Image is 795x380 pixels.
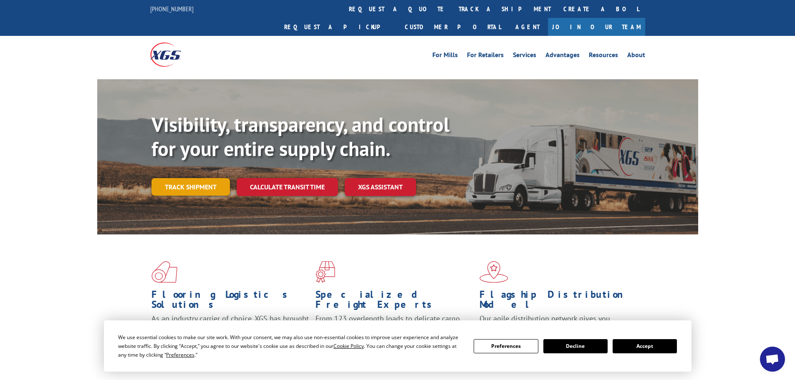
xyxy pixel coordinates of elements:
img: xgs-icon-flagship-distribution-model-red [480,261,508,283]
div: We use essential cookies to make our site work. With your consent, we may also use non-essential ... [118,333,464,359]
div: Cookie Consent Prompt [104,320,692,372]
span: Preferences [166,351,194,358]
a: Calculate transit time [237,178,338,196]
a: For Retailers [467,52,504,61]
button: Preferences [474,339,538,353]
a: About [627,52,645,61]
span: Our agile distribution network gives you nationwide inventory management on demand. [480,314,633,333]
p: From 123 overlength loads to delicate cargo, our experienced staff knows the best way to move you... [315,314,473,351]
span: As an industry carrier of choice, XGS has brought innovation and dedication to flooring logistics... [151,314,309,343]
a: [PHONE_NUMBER] [150,5,194,13]
img: xgs-icon-focused-on-flooring-red [315,261,335,283]
a: Join Our Team [548,18,645,36]
a: Agent [507,18,548,36]
a: Advantages [545,52,580,61]
a: Services [513,52,536,61]
div: Open chat [760,347,785,372]
a: XGS ASSISTANT [345,178,416,196]
h1: Specialized Freight Experts [315,289,473,314]
a: Track shipment [151,178,230,196]
button: Decline [543,339,608,353]
a: Customer Portal [399,18,507,36]
a: Request a pickup [278,18,399,36]
button: Accept [613,339,677,353]
h1: Flooring Logistics Solutions [151,289,309,314]
a: Resources [589,52,618,61]
a: For Mills [432,52,458,61]
span: Cookie Policy [333,342,364,350]
h1: Flagship Distribution Model [480,289,637,314]
b: Visibility, transparency, and control for your entire supply chain. [151,111,449,161]
img: xgs-icon-total-supply-chain-intelligence-red [151,261,177,283]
